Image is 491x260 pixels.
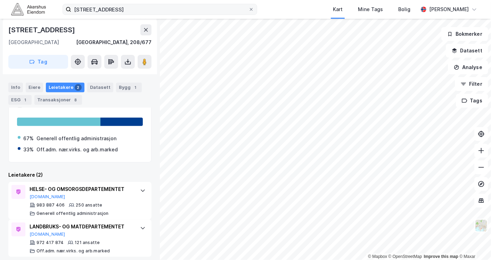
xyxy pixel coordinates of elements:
[36,248,110,254] div: Off.adm. nær.virks. og arb.marked
[23,134,34,143] div: 67%
[8,38,59,47] div: [GEOGRAPHIC_DATA]
[8,95,32,105] div: ESG
[36,134,116,143] div: Generell offentlig administrasjon
[8,171,152,179] div: Leietakere (2)
[456,94,488,108] button: Tags
[30,185,133,193] div: HELSE- OG OMSORGSDEPARTEMENTET
[36,240,64,245] div: 972 417 874
[76,202,102,208] div: 250 ansatte
[398,5,410,14] div: Bolig
[116,83,142,92] div: Bygg
[456,227,491,260] iframe: Chat Widget
[71,4,248,15] input: Søk på adresse, matrikkel, gårdeiere, leietakere eller personer
[26,83,43,92] div: Eiere
[429,5,469,14] div: [PERSON_NAME]
[456,227,491,260] div: Kontrollprogram for chat
[448,60,488,74] button: Analyse
[424,254,458,259] a: Improve this map
[46,83,84,92] div: Leietakere
[30,194,65,200] button: [DOMAIN_NAME]
[23,145,34,154] div: 33%
[72,97,79,103] div: 8
[36,202,65,208] div: 983 887 406
[388,254,422,259] a: OpenStreetMap
[30,232,65,237] button: [DOMAIN_NAME]
[8,83,23,92] div: Info
[36,145,118,154] div: Off.adm. nær.virks. og arb.marked
[368,254,387,259] a: Mapbox
[36,211,109,216] div: Generell offentlig administrasjon
[34,95,82,105] div: Transaksjoner
[441,27,488,41] button: Bokmerker
[475,219,488,232] img: Z
[446,44,488,58] button: Datasett
[132,84,139,91] div: 1
[75,84,82,91] div: 2
[76,38,152,47] div: [GEOGRAPHIC_DATA], 208/677
[455,77,488,91] button: Filter
[87,83,113,92] div: Datasett
[11,3,46,15] img: akershus-eiendom-logo.9091f326c980b4bce74ccdd9f866810c.svg
[8,24,76,35] div: [STREET_ADDRESS]
[75,240,100,245] div: 121 ansatte
[358,5,383,14] div: Mine Tags
[333,5,343,14] div: Kart
[30,223,133,231] div: LANDBRUKS- OG MATDEPARTEMENTET
[8,55,68,69] button: Tag
[22,97,29,103] div: 1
